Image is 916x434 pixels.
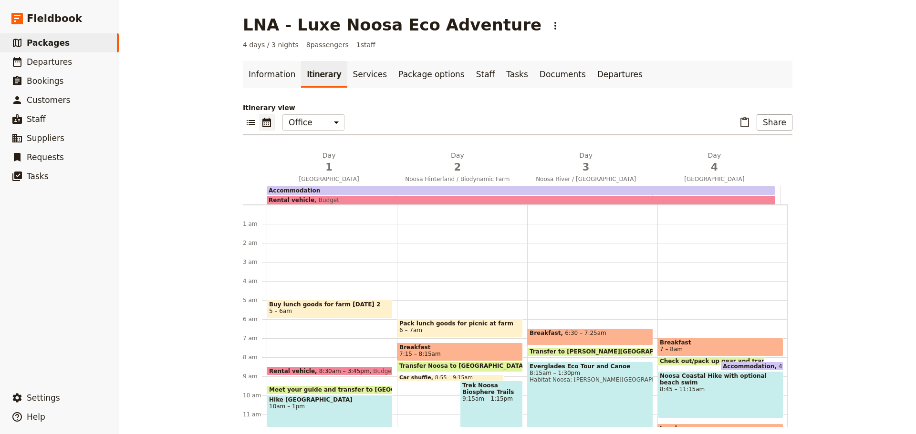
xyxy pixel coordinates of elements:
[391,151,400,186] button: Add before day 2
[530,370,651,376] span: 8:15am – 1:30pm
[435,375,473,381] span: 8:55 – 9:15am
[269,396,390,403] span: Hike [GEOGRAPHIC_DATA]
[399,363,530,369] span: Transfer Noosa to [GEOGRAPHIC_DATA]
[656,151,773,174] h2: Day
[370,368,394,374] span: Budget
[356,40,375,50] span: 1 staff
[269,301,390,308] span: Buy lunch goods for farm [DATE] 2
[269,308,292,314] span: 5 – 6am
[399,320,520,327] span: Pack lunch goods for picnic at farm
[271,151,387,174] h2: Day
[652,175,777,183] span: [GEOGRAPHIC_DATA]
[399,351,441,357] span: 7:15 – 8:15am
[397,343,523,361] div: Breakfast7:15 – 8:15am
[397,362,523,372] div: Transfer Noosa to [GEOGRAPHIC_DATA]
[347,61,393,88] a: Services
[267,186,775,195] div: Accommodation
[527,328,653,345] div: Breakfast6:30 – 7:25am
[269,197,314,203] span: Rental vehicle
[470,61,501,88] a: Staff
[243,61,301,88] a: Information
[267,366,393,375] div: Rental vehicle8:30am – 3:45pmBudget
[27,393,60,403] span: Settings
[262,152,272,162] button: Add before day 1
[243,373,267,380] div: 9 am
[27,152,64,162] span: Requests
[534,61,592,88] a: Documents
[660,358,781,364] span: Check out/pack up gear and transfer
[657,357,764,366] div: Check out/pack up gear and transfer
[657,338,783,356] div: Breakfast7 – 8am
[319,368,370,374] span: 8:30am – 3:45pm
[27,412,45,422] span: Help
[267,186,781,204] div: Rental vehicleBudgetAccommodation
[395,151,523,186] button: Day2Noosa Hinterland / Biodynamic Farm
[27,11,82,26] span: Fieldbook
[657,371,783,418] div: Noosa Coastal Hike with optional beach swim8:45 – 11:15am
[530,376,651,383] span: Habitat Noosa: [PERSON_NAME][GEOGRAPHIC_DATA]
[647,151,657,186] button: Add before day 4
[399,344,520,351] span: Breakfast
[314,197,339,203] span: Budget
[243,103,792,112] p: Itinerary view
[524,151,652,186] button: Day3Noosa River / [GEOGRAPHIC_DATA]
[243,114,259,131] button: List view
[530,330,565,336] span: Breakfast
[27,38,70,48] span: Packages
[271,160,387,174] span: 1
[27,95,70,105] span: Customers
[243,392,267,399] div: 10 am
[530,348,691,355] span: Transfer to [PERSON_NAME][GEOGRAPHIC_DATA]
[243,353,267,361] div: 8 am
[528,160,645,174] span: 3
[243,239,267,247] div: 2 am
[779,363,829,369] span: 4:15pm – 8:15am
[723,363,779,369] span: Accommodation
[527,347,653,356] div: Transfer to [PERSON_NAME][GEOGRAPHIC_DATA]
[269,386,446,393] span: Meet your guide and transfer to [GEOGRAPHIC_DATA]
[652,151,781,186] button: Day4[GEOGRAPHIC_DATA]
[462,382,520,395] span: Trek Noosa Biosphere Trails
[269,368,319,374] span: Rental vehicle
[393,61,470,88] a: Package options
[259,114,275,131] button: Calendar view
[397,319,523,337] div: Pack lunch goods for picnic at farm6 – 7am
[500,61,534,88] a: Tasks
[660,339,781,346] span: Breakfast
[27,172,49,181] span: Tasks
[757,114,792,131] button: Share
[243,411,267,418] div: 11 am
[243,296,267,304] div: 5 am
[243,40,299,50] span: 4 days / 3 nights
[399,151,516,174] h2: Day
[776,166,785,175] button: Add after day 4
[528,151,645,174] h2: Day
[27,133,64,143] span: Suppliers
[565,330,606,344] span: 6:30 – 7:25am
[267,300,393,318] div: Buy lunch goods for farm [DATE] 25 – 6am
[660,386,781,393] span: 8:45 – 11:15am
[656,160,773,174] span: 4
[660,346,683,353] span: 7 – 8am
[267,196,775,204] div: Rental vehicleBudget
[395,175,520,183] span: Noosa Hinterland / Biodynamic Farm
[524,175,648,183] span: Noosa River / [GEOGRAPHIC_DATA]
[399,375,435,381] span: Car shuffle
[267,151,395,186] button: Day1[GEOGRAPHIC_DATA]
[243,277,267,285] div: 4 am
[660,425,781,432] span: Lunch
[776,152,785,162] button: Add after day 4
[519,151,529,186] button: Add before day 3
[243,334,267,342] div: 7 am
[462,395,520,402] span: 9:15am – 1:15pm
[243,220,267,228] div: 1 am
[269,187,320,194] span: Accommodation
[267,385,393,394] div: Meet your guide and transfer to [GEOGRAPHIC_DATA]
[397,374,504,381] div: Car shuffle8:55 – 9:15am
[262,166,272,175] button: Add before day 1
[399,327,422,333] span: 6 – 7am
[27,57,72,67] span: Departures
[592,61,648,88] a: Departures
[306,40,349,50] span: 8 passengers
[399,160,516,174] span: 2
